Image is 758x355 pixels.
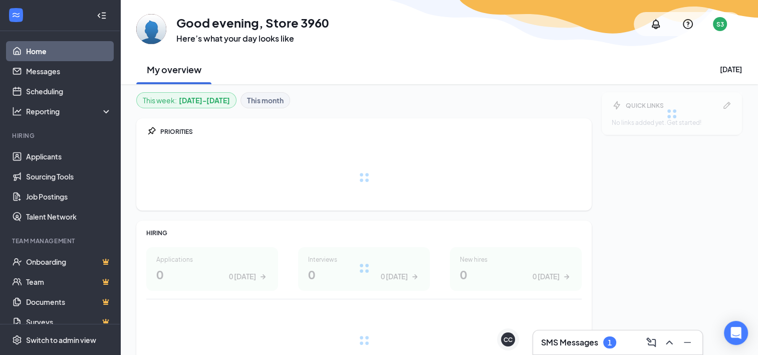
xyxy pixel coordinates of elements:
h3: Here’s what your day looks like [176,33,329,44]
a: Talent Network [26,207,112,227]
div: HIRING [146,229,582,237]
h1: Good evening, Store 3960 [176,14,329,31]
button: ChevronUp [660,334,676,350]
div: CC [503,335,513,344]
svg: QuestionInfo [682,18,694,30]
button: Minimize [678,334,694,350]
a: Home [26,41,112,61]
h3: SMS Messages [541,337,598,348]
div: [DATE] [720,64,742,74]
div: PRIORITIES [160,127,582,136]
a: Messages [26,61,112,81]
a: OnboardingCrown [26,252,112,272]
a: Job Postings [26,187,112,207]
a: DocumentsCrown [26,292,112,312]
div: Open Intercom Messenger [724,321,748,345]
h2: My overview [147,63,201,76]
a: SurveysCrown [26,312,112,332]
a: Scheduling [26,81,112,101]
div: Team Management [12,237,110,245]
button: ComposeMessage [642,334,658,350]
svg: Pin [146,126,156,136]
div: S3 [716,20,724,29]
svg: ComposeMessage [645,336,657,348]
b: [DATE] - [DATE] [179,95,230,106]
div: Hiring [12,131,110,140]
div: This week : [143,95,230,106]
a: Applicants [26,146,112,166]
img: Store 3960 [136,14,166,44]
b: This month [247,95,284,106]
svg: Minimize [681,336,693,348]
svg: Notifications [650,18,662,30]
svg: Collapse [97,11,107,21]
div: 1 [608,338,612,347]
svg: Settings [12,335,22,345]
div: Switch to admin view [26,335,96,345]
svg: Analysis [12,106,22,116]
a: TeamCrown [26,272,112,292]
a: Sourcing Tools [26,166,112,187]
div: Reporting [26,106,112,116]
svg: WorkstreamLogo [11,10,21,20]
svg: ChevronUp [663,336,675,348]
